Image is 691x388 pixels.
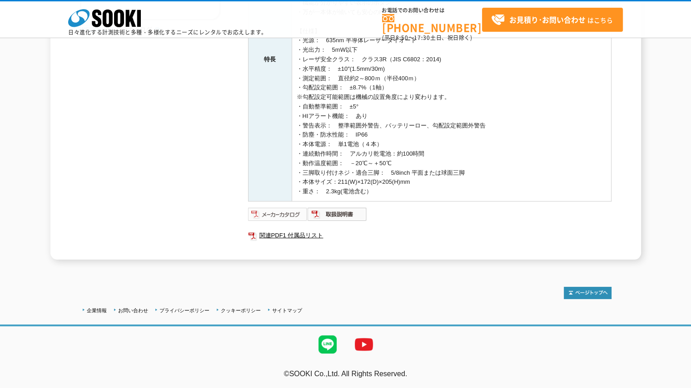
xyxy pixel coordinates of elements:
[491,13,613,27] span: はこちら
[221,308,261,313] a: クッキーポリシー
[564,287,611,299] img: トップページへ
[346,326,382,363] img: YouTube
[87,308,107,313] a: 企業情報
[482,8,623,32] a: お見積り･お問い合わせはこちら
[396,34,408,42] span: 8:50
[414,34,430,42] span: 17:30
[382,14,482,33] a: [PHONE_NUMBER]
[248,213,308,220] a: メーカーカタログ
[68,29,267,35] p: 日々進化する計測技術と多種・多様化するニーズにレンタルでお応えします。
[309,326,346,363] img: LINE
[118,308,148,313] a: お問い合わせ
[248,207,308,221] img: メーカーカタログ
[509,14,586,25] strong: お見積り･お問い合わせ
[248,230,611,241] a: 関連PDF1 付属品リスト
[308,213,367,220] a: 取扱説明書
[382,34,472,42] span: (平日 ～ 土日、祝日除く)
[308,207,367,221] img: 取扱説明書
[272,308,302,313] a: サイトマップ
[656,379,691,387] a: テストMail
[159,308,209,313] a: プライバシーポリシー
[382,8,482,13] span: お電話でのお問い合わせは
